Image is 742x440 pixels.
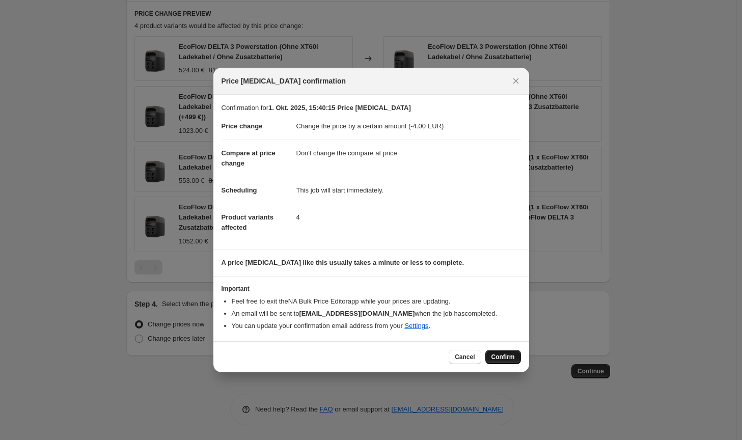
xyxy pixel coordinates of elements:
[449,350,481,364] button: Cancel
[222,285,521,293] h3: Important
[296,140,521,167] dd: Don't change the compare at price
[232,309,521,319] li: An email will be sent to when the job has completed .
[299,310,415,317] b: [EMAIL_ADDRESS][DOMAIN_NAME]
[222,103,521,113] p: Confirmation for
[222,259,464,266] b: A price [MEDICAL_DATA] like this usually takes a minute or less to complete.
[232,321,521,331] li: You can update your confirmation email address from your .
[296,177,521,204] dd: This job will start immediately.
[232,296,521,307] li: Feel free to exit the NA Bulk Price Editor app while your prices are updating.
[455,353,475,361] span: Cancel
[222,122,263,130] span: Price change
[222,213,274,231] span: Product variants affected
[222,76,346,86] span: Price [MEDICAL_DATA] confirmation
[296,113,521,140] dd: Change the price by a certain amount (-4.00 EUR)
[222,186,257,194] span: Scheduling
[296,204,521,231] dd: 4
[485,350,521,364] button: Confirm
[222,149,276,167] span: Compare at price change
[268,104,411,112] b: 1. Okt. 2025, 15:40:15 Price [MEDICAL_DATA]
[509,74,523,88] button: Close
[404,322,428,329] a: Settings
[491,353,515,361] span: Confirm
